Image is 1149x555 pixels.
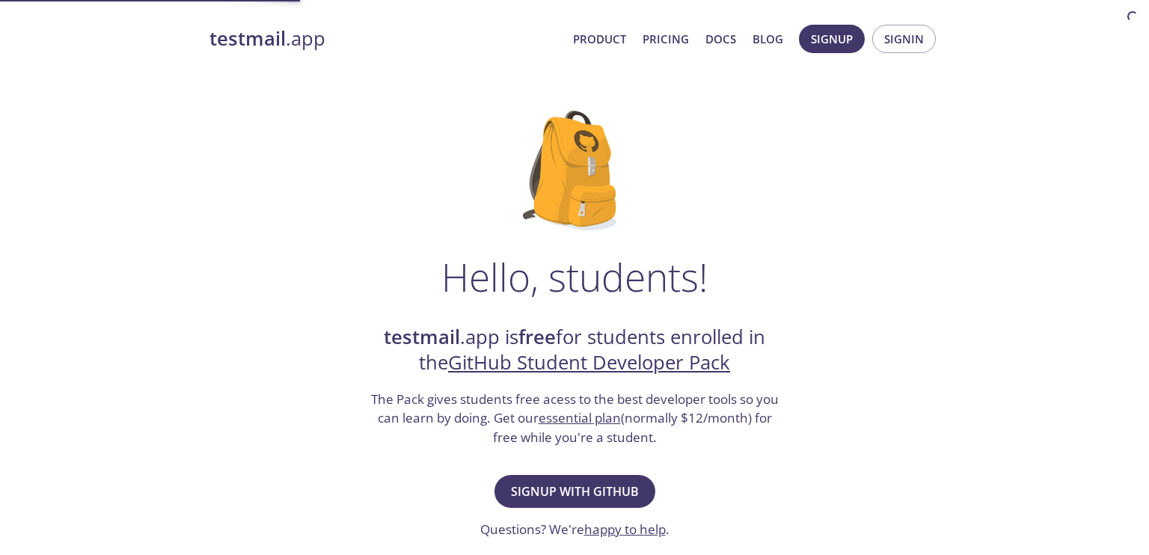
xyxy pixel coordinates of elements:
span: Signup [811,29,853,49]
a: Pricing [643,29,689,49]
strong: testmail [384,324,460,350]
h3: Questions? We're . [480,520,670,539]
img: github-student-backpack.png [523,111,627,230]
a: essential plan [539,409,621,426]
span: Signin [884,29,924,49]
button: Signup with GitHub [494,475,655,508]
span: Signup with GitHub [511,481,639,502]
a: happy to help [584,521,666,538]
strong: free [518,324,556,350]
a: Product [573,29,626,49]
a: GitHub Student Developer Pack [448,349,730,375]
h2: .app is for students enrolled in the [369,325,780,376]
a: testmail.app [209,26,561,52]
button: Signup [799,25,865,53]
h1: Hello, students! [441,254,708,299]
a: Docs [705,29,736,49]
strong: testmail [209,25,286,52]
button: Signin [872,25,936,53]
h3: The Pack gives students free acess to the best developer tools so you can learn by doing. Get our... [369,390,780,447]
a: Blog [753,29,783,49]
